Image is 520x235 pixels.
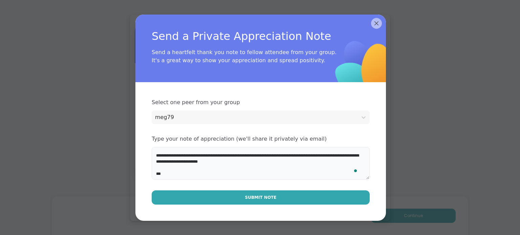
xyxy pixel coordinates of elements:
[152,48,338,65] span: Send a heartfelt thank you note to fellow attendee from your group. It's a great way to show your...
[152,190,370,205] button: Submit Note
[310,13,418,121] img: ShareWell Logomark
[152,147,370,180] textarea: To enrich screen reader interactions, please activate Accessibility in Grammarly extension settings
[152,28,348,44] span: Send a Private Appreciation Note
[155,113,354,121] div: meg79
[245,194,277,201] span: Submit Note
[152,98,370,107] span: Select one peer from your group
[152,135,370,143] span: Type your note of appreciation (we'll share it privately via email)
